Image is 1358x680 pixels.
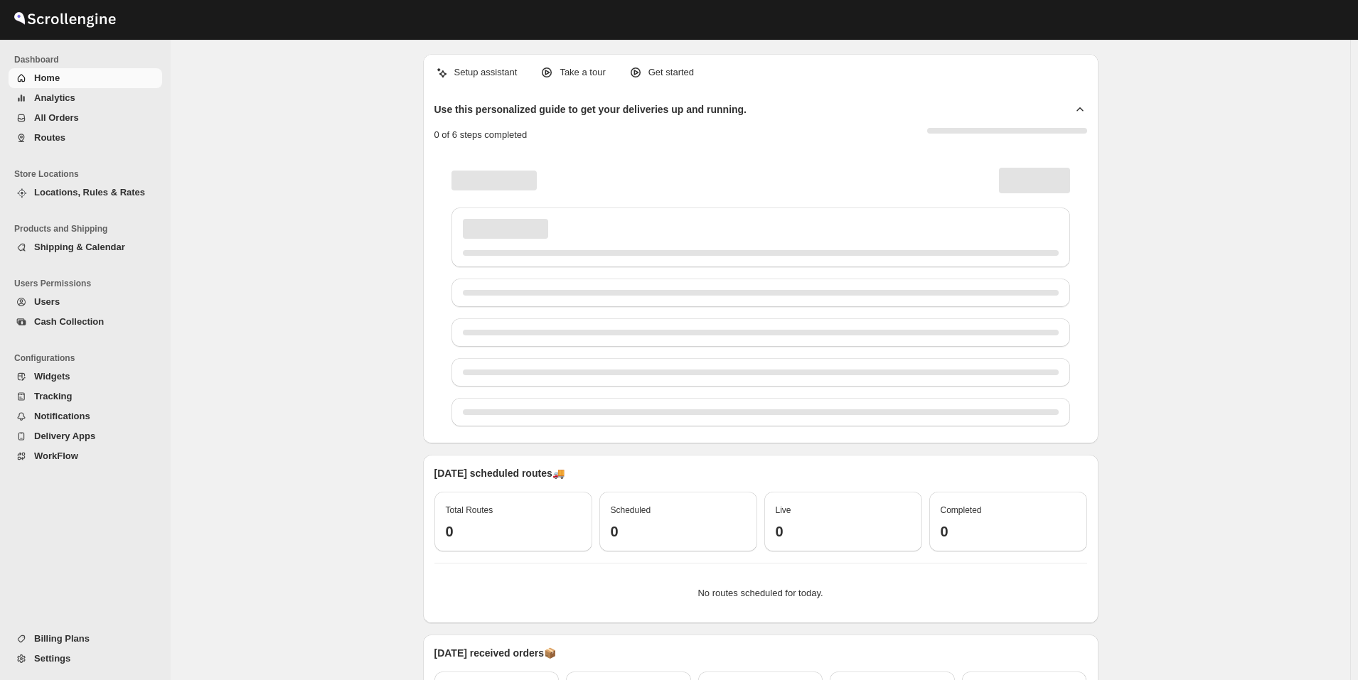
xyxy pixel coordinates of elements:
[9,292,162,312] button: Users
[454,65,518,80] p: Setup assistant
[34,316,104,327] span: Cash Collection
[446,505,493,515] span: Total Routes
[560,65,605,80] p: Take a tour
[9,367,162,387] button: Widgets
[34,431,95,441] span: Delivery Apps
[9,183,162,203] button: Locations, Rules & Rates
[446,523,581,540] h3: 0
[776,523,911,540] h3: 0
[34,633,90,644] span: Billing Plans
[34,371,70,382] span: Widgets
[34,112,79,123] span: All Orders
[34,411,90,421] span: Notifications
[9,629,162,649] button: Billing Plans
[9,446,162,466] button: WorkFlow
[434,102,747,117] h2: Use this personalized guide to get your deliveries up and running.
[34,450,78,461] span: WorkFlow
[9,128,162,148] button: Routes
[34,132,65,143] span: Routes
[9,108,162,128] button: All Orders
[34,242,125,252] span: Shipping & Calendar
[941,523,1076,540] h3: 0
[941,505,982,515] span: Completed
[9,88,162,108] button: Analytics
[14,54,164,65] span: Dashboard
[9,406,162,426] button: Notifications
[611,523,746,540] h3: 0
[434,153,1087,432] div: Page loading
[34,391,72,401] span: Tracking
[9,387,162,406] button: Tracking
[446,586,1076,600] p: No routes scheduled for today.
[14,278,164,289] span: Users Permissions
[14,223,164,234] span: Products and Shipping
[9,312,162,332] button: Cash Collection
[9,426,162,446] button: Delivery Apps
[34,187,145,198] span: Locations, Rules & Rates
[434,128,528,142] p: 0 of 6 steps completed
[9,237,162,257] button: Shipping & Calendar
[9,649,162,669] button: Settings
[34,653,70,664] span: Settings
[34,92,75,103] span: Analytics
[9,68,162,88] button: Home
[648,65,694,80] p: Get started
[14,352,164,364] span: Configurations
[34,72,60,83] span: Home
[14,168,164,180] span: Store Locations
[776,505,791,515] span: Live
[611,505,651,515] span: Scheduled
[34,296,60,307] span: Users
[434,466,1087,480] p: [DATE] scheduled routes 🚚
[434,646,1087,660] p: [DATE] received orders 📦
